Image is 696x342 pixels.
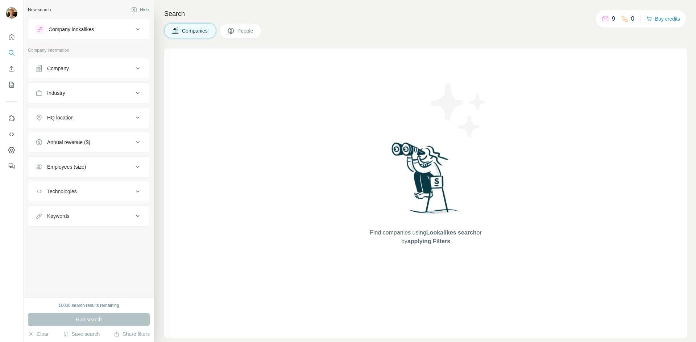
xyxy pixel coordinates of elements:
[47,188,77,195] div: Technologies
[6,30,17,43] button: Quick start
[612,14,615,23] p: 9
[6,112,17,125] button: Use Surfe on LinkedIn
[28,84,149,102] button: Industry
[28,158,149,176] button: Employees (size)
[164,9,687,19] h4: Search
[6,46,17,59] button: Search
[28,330,49,338] button: Clear
[28,109,149,126] button: HQ location
[47,65,69,72] div: Company
[426,229,477,236] span: Lookalikes search
[47,212,69,220] div: Keywords
[63,330,100,338] button: Save search
[28,47,150,54] p: Company information
[388,140,464,221] img: Surfe Illustration - Woman searching with binoculars
[631,14,634,23] p: 0
[426,77,491,143] img: Surfe Illustration - Stars
[28,60,149,77] button: Company
[114,330,150,338] button: Share filters
[646,14,680,24] button: Buy credits
[6,62,17,75] button: Enrich CSV
[28,21,149,38] button: Company lookalikes
[47,163,86,170] div: Employees (size)
[182,27,208,34] span: Companies
[237,27,254,34] span: People
[407,238,450,244] span: applying Filters
[47,89,65,97] div: Industry
[368,228,484,246] span: Find companies using or by
[126,4,154,15] button: Hide
[49,26,94,33] div: Company lookalikes
[6,128,17,141] button: Use Surfe API
[47,139,90,146] div: Annual revenue ($)
[6,7,17,19] img: Avatar
[28,183,149,200] button: Technologies
[6,144,17,157] button: Dashboard
[47,114,74,121] div: HQ location
[6,160,17,173] button: Feedback
[28,7,51,13] div: New search
[28,134,149,151] button: Annual revenue ($)
[28,207,149,225] button: Keywords
[58,302,119,309] div: 10000 search results remaining
[6,78,17,91] button: My lists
